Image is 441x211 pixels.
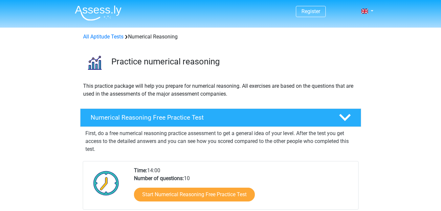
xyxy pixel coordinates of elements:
[77,108,364,127] a: Numerical Reasoning Free Practice Test
[91,114,328,121] h4: Numerical Reasoning Free Practice Test
[80,49,108,77] img: numerical reasoning
[301,8,320,14] a: Register
[111,57,356,67] h3: Practice numerical reasoning
[83,34,123,40] a: All Aptitude Tests
[134,175,184,181] b: Number of questions:
[129,167,358,209] div: 14:00 10
[134,188,255,201] a: Start Numerical Reasoning Free Practice Test
[75,5,121,21] img: Assessly
[83,82,358,98] p: This practice package will help you prepare for numerical reasoning. All exercises are based on t...
[90,167,123,199] img: Clock
[85,129,356,153] p: First, do a free numerical reasoning practice assessment to get a general idea of your level. Aft...
[134,167,147,174] b: Time:
[80,33,361,41] div: Numerical Reasoning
